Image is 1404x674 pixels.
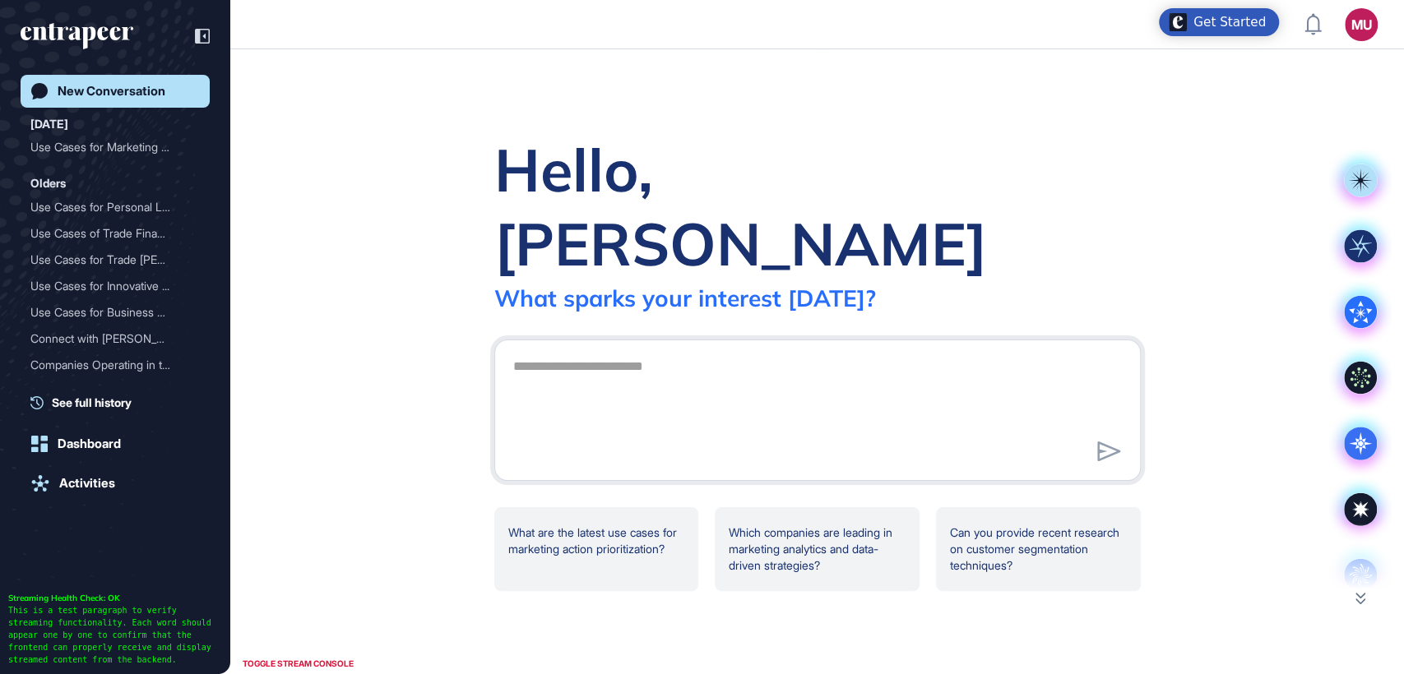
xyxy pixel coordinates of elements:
div: Use Cases for Innovative Payment Methods [30,273,200,299]
div: Use Cases for Innovative ... [30,273,187,299]
div: Use Cases for Personal Lo... [30,194,187,220]
div: Companies Focused on Decarbonization Efforts [30,378,200,404]
div: Dashboard [58,436,121,451]
a: See full history [30,394,210,411]
span: See full history [52,394,132,411]
button: MU [1345,8,1378,41]
div: Hello, [PERSON_NAME] [494,132,1141,280]
div: Use Cases for Marketing A... [30,134,187,160]
div: TOGGLE STREAM CONSOLE [239,653,358,674]
div: What sparks your interest [DATE]? [494,284,876,312]
div: Activities [59,476,115,491]
div: Companies Focused on Deca... [30,378,187,404]
div: Use Cases for Personal Loans [30,194,200,220]
div: Use Cases for Trade Finance Products [30,247,200,273]
div: Use Cases of Trade Finance Products [30,220,200,247]
div: Olders [30,173,66,193]
div: New Conversation [58,84,165,99]
div: Get Started [1193,14,1266,30]
div: Companies Operating in th... [30,352,187,378]
div: Can you provide recent research on customer segmentation techniques? [936,507,1141,591]
div: What are the latest use cases for marketing action prioritization? [494,507,699,591]
div: entrapeer-logo [21,23,133,49]
div: Use Cases of Trade Financ... [30,220,187,247]
div: Which companies are leading in marketing analytics and data-driven strategies? [715,507,920,591]
div: Use Cases for Business Lo... [30,299,187,325]
div: Connect with [PERSON_NAME] [30,325,187,352]
div: Use Cases for Trade [PERSON_NAME]... [30,247,187,273]
div: Open Get Started checklist [1159,8,1279,36]
div: [DATE] [30,114,68,134]
a: Activities [21,467,210,500]
div: Use Cases for Business Loan Products [30,299,200,325]
div: Connect with Nash [30,325,200,352]
div: Companies Operating in the High Precision Laser Industry [30,352,200,378]
img: launcher-image-alternative-text [1169,13,1187,31]
div: Use Cases for Marketing Action Prioritization [30,134,200,160]
a: Dashboard [21,427,210,460]
a: New Conversation [21,75,210,108]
